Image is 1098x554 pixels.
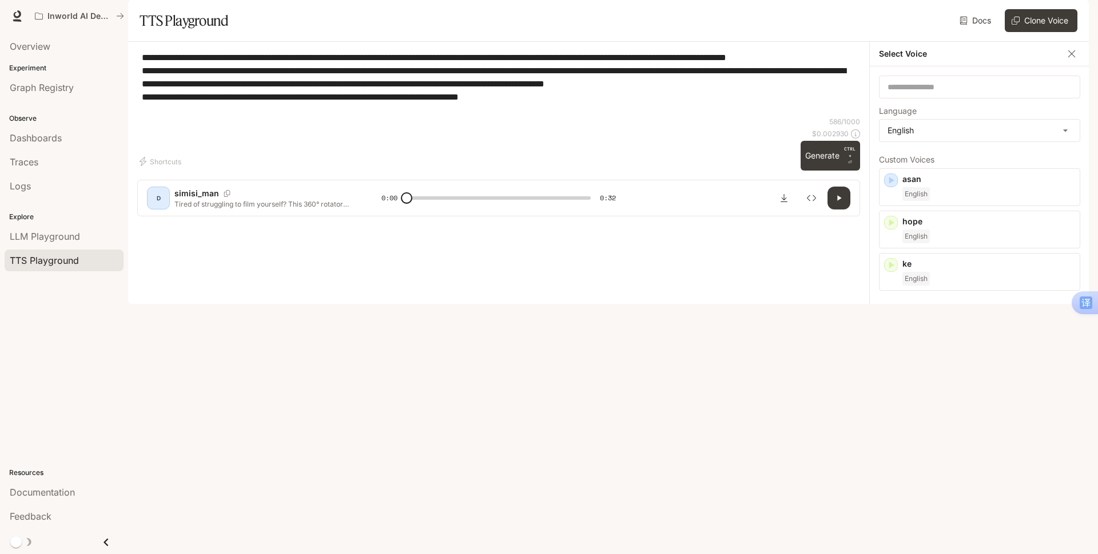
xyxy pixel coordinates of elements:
h1: TTS Playground [140,9,228,32]
span: English [902,229,930,243]
div: English [880,120,1080,141]
p: asan [902,173,1075,185]
p: Inworld AI Demos [47,11,112,21]
p: $ 0.002930 [812,129,849,138]
span: 0:32 [600,192,616,204]
p: simisi_man [174,188,219,199]
p: ⏎ [844,145,856,166]
button: Inspect [800,187,823,209]
button: Download audio [773,187,795,209]
p: CTRL + [844,145,856,159]
p: Custom Voices [879,156,1080,164]
p: Language [879,107,917,115]
a: Docs [957,9,996,32]
span: 0:00 [381,192,397,204]
button: Copy Voice ID [219,190,235,197]
p: hope [902,216,1075,227]
span: English [902,187,930,201]
button: GenerateCTRL +⏎ [801,141,860,171]
p: ke [902,258,1075,270]
button: All workspaces [30,5,129,27]
span: English [902,272,930,286]
p: 586 / 1000 [829,117,860,126]
div: D [149,189,168,207]
button: Clone Voice [1005,9,1077,32]
p: Tired of struggling to film yourself? This 360° rotator does the work for you—automatically track... [174,199,354,209]
button: Shortcuts [137,152,186,171]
